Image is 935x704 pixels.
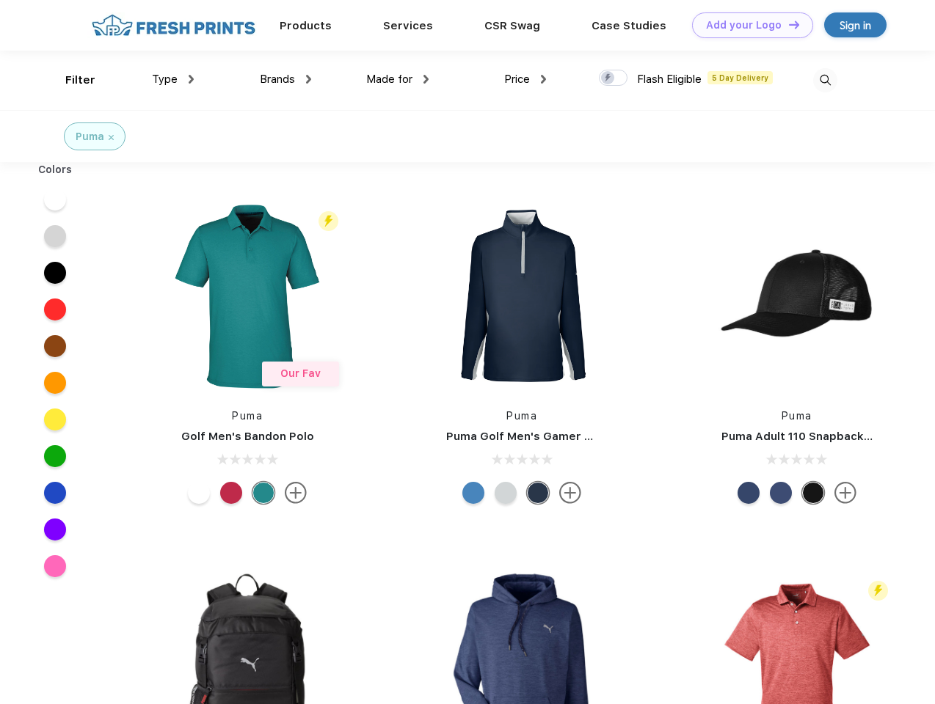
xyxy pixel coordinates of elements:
[150,199,345,394] img: func=resize&h=266
[280,19,332,32] a: Products
[504,73,530,86] span: Price
[446,430,678,443] a: Puma Golf Men's Gamer Golf Quarter-Zip
[699,199,895,394] img: func=resize&h=266
[802,482,824,504] div: Pma Blk with Pma Blk
[306,75,311,84] img: dropdown.png
[559,482,581,504] img: more.svg
[366,73,412,86] span: Made for
[840,17,871,34] div: Sign in
[76,129,104,144] div: Puma
[706,19,782,32] div: Add your Logo
[181,430,314,443] a: Golf Men's Bandon Polo
[484,19,540,32] a: CSR Swag
[232,410,263,422] a: Puma
[27,162,84,177] div: Colors
[506,410,537,422] a: Puma
[770,482,792,504] div: Peacoat Qut Shd
[189,75,194,84] img: dropdown.png
[87,12,260,38] img: fo%20logo%202.webp
[188,482,210,504] div: Bright White
[280,367,321,379] span: Our Fav
[527,482,549,504] div: Navy Blazer
[423,75,429,84] img: dropdown.png
[65,72,95,89] div: Filter
[220,482,242,504] div: Ski Patrol
[424,199,619,394] img: func=resize&h=266
[462,482,484,504] div: Bright Cobalt
[707,71,773,84] span: 5 Day Delivery
[824,12,887,37] a: Sign in
[252,482,274,504] div: Green Lagoon
[541,75,546,84] img: dropdown.png
[495,482,517,504] div: High Rise
[789,21,799,29] img: DT
[319,211,338,231] img: flash_active_toggle.svg
[813,68,837,92] img: desktop_search.svg
[383,19,433,32] a: Services
[637,73,702,86] span: Flash Eligible
[868,581,888,601] img: flash_active_toggle.svg
[152,73,178,86] span: Type
[109,135,114,140] img: filter_cancel.svg
[260,73,295,86] span: Brands
[834,482,856,504] img: more.svg
[285,482,307,504] img: more.svg
[782,410,812,422] a: Puma
[738,482,760,504] div: Peacoat with Qut Shd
